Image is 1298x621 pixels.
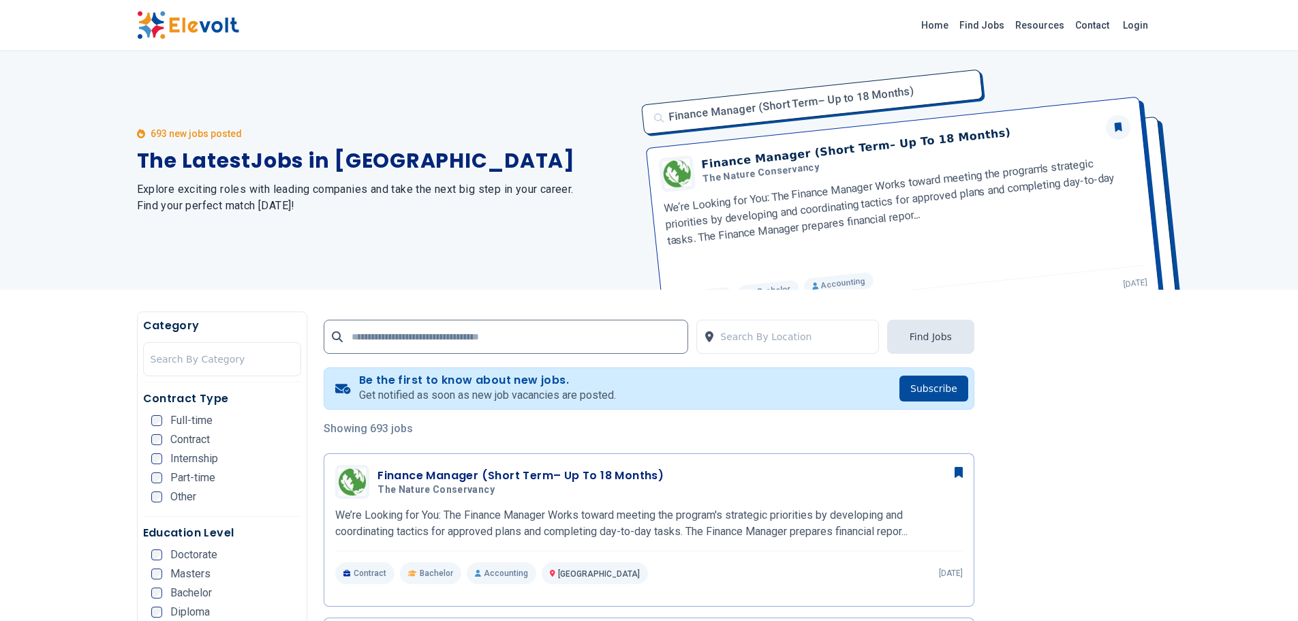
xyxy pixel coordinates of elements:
[137,181,633,214] h2: Explore exciting roles with leading companies and take the next big step in your career. Find you...
[151,491,162,502] input: Other
[335,465,963,584] a: The Nature ConservancyFinance Manager (Short Term– Up To 18 Months)The Nature ConservancyWe’re Lo...
[151,453,162,464] input: Internship
[1115,12,1156,39] a: Login
[1070,14,1115,36] a: Contact
[916,14,954,36] a: Home
[151,472,162,483] input: Part-time
[170,588,212,599] span: Bachelor
[151,607,162,618] input: Diploma
[359,374,616,387] h4: Be the first to know about new jobs.
[170,607,210,618] span: Diploma
[151,415,162,426] input: Full-time
[887,320,974,354] button: Find Jobs
[324,421,974,437] p: Showing 693 jobs
[170,434,210,445] span: Contract
[420,568,453,579] span: Bachelor
[143,391,302,407] h5: Contract Type
[170,549,217,560] span: Doctorate
[377,468,664,484] h3: Finance Manager (Short Term– Up To 18 Months)
[170,569,211,579] span: Masters
[143,318,302,334] h5: Category
[1010,14,1070,36] a: Resources
[339,468,366,496] img: The Nature Conservancy
[954,14,1010,36] a: Find Jobs
[151,434,162,445] input: Contract
[137,149,633,173] h1: The Latest Jobs in [GEOGRAPHIC_DATA]
[335,562,395,584] p: Contract
[377,484,495,496] span: The Nature Conservancy
[359,387,616,404] p: Get notified as soon as new job vacancies are posted.
[143,525,302,541] h5: Education Level
[151,549,162,560] input: Doctorate
[170,453,218,464] span: Internship
[558,569,640,579] span: [GEOGRAPHIC_DATA]
[170,472,215,483] span: Part-time
[151,569,162,579] input: Masters
[467,562,536,584] p: Accounting
[151,127,242,140] p: 693 new jobs posted
[899,376,968,402] button: Subscribe
[170,415,213,426] span: Full-time
[335,507,963,540] p: We’re Looking for You: The Finance Manager Works toward meeting the program's strategic prioritie...
[151,588,162,599] input: Bachelor
[939,568,963,579] p: [DATE]
[170,491,196,502] span: Other
[137,11,239,40] img: Elevolt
